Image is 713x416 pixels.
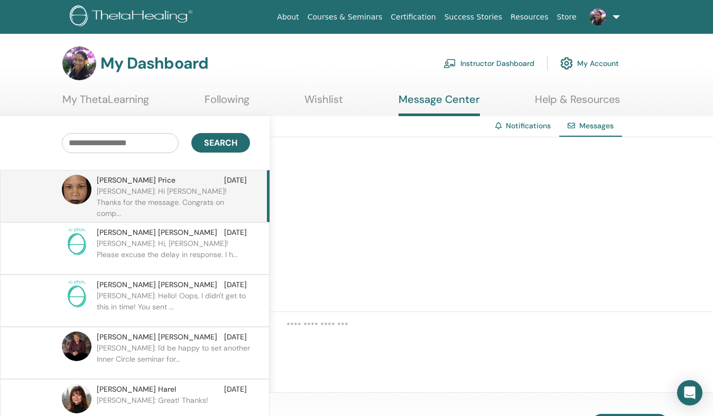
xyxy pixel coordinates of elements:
[97,290,250,322] p: [PERSON_NAME]: Hello! Oops, I didn't get to this in time! You sent ...
[560,54,573,72] img: cog.svg
[62,384,91,413] img: default.jpg
[224,332,247,343] span: [DATE]
[224,279,247,290] span: [DATE]
[205,93,249,114] a: Following
[62,227,91,257] img: no-photo.png
[273,7,303,27] a: About
[224,175,247,186] span: [DATE]
[97,186,250,218] p: [PERSON_NAME]: Hi [PERSON_NAME]! Thanks for the message. Congrats on comp...
[97,279,217,290] span: [PERSON_NAME] [PERSON_NAME]
[62,175,91,204] img: default.jpg
[579,121,614,130] span: Messages
[97,175,175,186] span: [PERSON_NAME] Price
[97,332,217,343] span: [PERSON_NAME] [PERSON_NAME]
[62,46,96,80] img: default.jpg
[100,54,208,73] h3: My Dashboard
[303,7,387,27] a: Courses & Seminars
[224,227,247,238] span: [DATE]
[97,227,217,238] span: [PERSON_NAME] [PERSON_NAME]
[386,7,440,27] a: Certification
[97,384,176,395] span: [PERSON_NAME] Harel
[304,93,343,114] a: Wishlist
[97,238,250,270] p: [PERSON_NAME]: Hi, [PERSON_NAME]! Please excuse the delay in response. I h...
[440,7,506,27] a: Success Stories
[589,8,606,25] img: default.jpg
[399,93,480,116] a: Message Center
[560,52,619,75] a: My Account
[506,7,553,27] a: Resources
[70,5,196,29] img: logo.png
[677,380,702,405] div: Open Intercom Messenger
[204,137,237,148] span: Search
[191,133,250,153] button: Search
[443,59,456,68] img: chalkboard-teacher.svg
[553,7,581,27] a: Store
[535,93,620,114] a: Help & Resources
[62,279,91,309] img: no-photo.png
[97,343,250,374] p: [PERSON_NAME]: I'd be happy to set another Inner Circle seminar for...
[443,52,534,75] a: Instructor Dashboard
[506,121,551,130] a: Notifications
[62,332,91,361] img: default.jpg
[224,384,247,395] span: [DATE]
[62,93,149,114] a: My ThetaLearning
